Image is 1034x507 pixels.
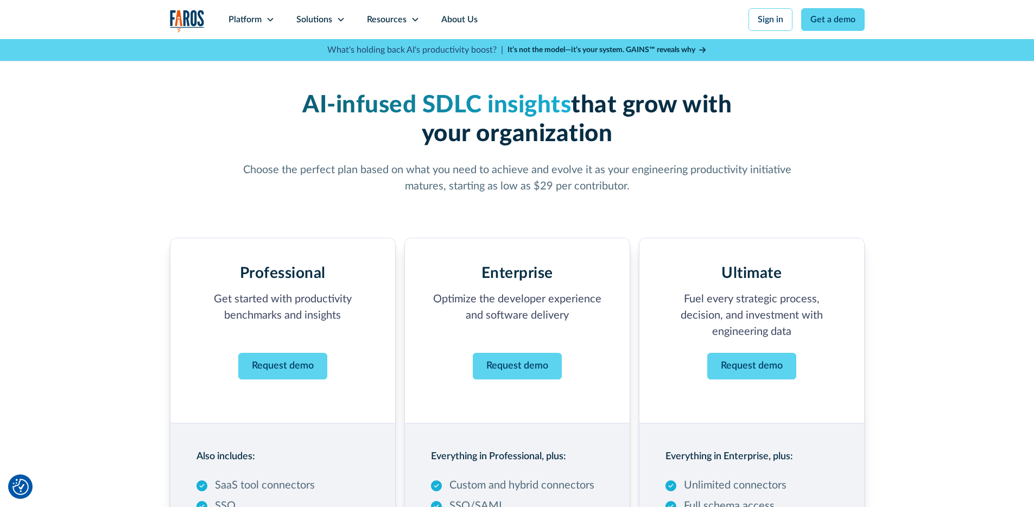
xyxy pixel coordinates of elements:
a: Get a demo [801,8,865,31]
span: AI-infused SDLC insights [302,93,571,117]
h2: Ultimate [721,264,782,283]
p: Unlimited connectors [684,477,786,493]
div: Resources [367,13,407,26]
p: Fuel every strategic process, decision, and investment with engineering data [665,291,838,340]
p: Optimize the developer experience and software delivery ‍ [431,291,604,340]
h3: Everything in Professional, plus: [431,449,566,464]
h1: that grow with your organization [239,91,795,149]
img: Logo of the analytics and reporting company Faros. [170,10,205,32]
a: Contact Modal [238,353,327,379]
div: Platform [229,13,262,26]
h2: Professional [240,264,326,283]
p: Get started with productivity benchmarks and insights ‍ [196,291,369,340]
h3: Also includes: [196,449,255,464]
a: Sign in [748,8,792,31]
a: Contact Modal [473,353,562,379]
a: Contact Modal [707,353,796,379]
p: Custom and hybrid connectors [449,477,594,493]
p: Choose the perfect plan based on what you need to achieve and evolve it as your engineering produ... [239,162,795,194]
div: Solutions [296,13,332,26]
p: SaaS tool connectors [215,477,315,493]
button: Cookie Settings [12,479,29,495]
h3: Everything in Enterprise, plus: [665,449,793,464]
strong: It’s not the model—it’s your system. GAINS™ reveals why [508,46,695,54]
h2: Enterprise [481,264,553,283]
a: home [170,10,205,32]
a: It’s not the model—it’s your system. GAINS™ reveals why [508,45,707,56]
p: What's holding back AI's productivity boost? | [327,43,503,56]
img: Revisit consent button [12,479,29,495]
